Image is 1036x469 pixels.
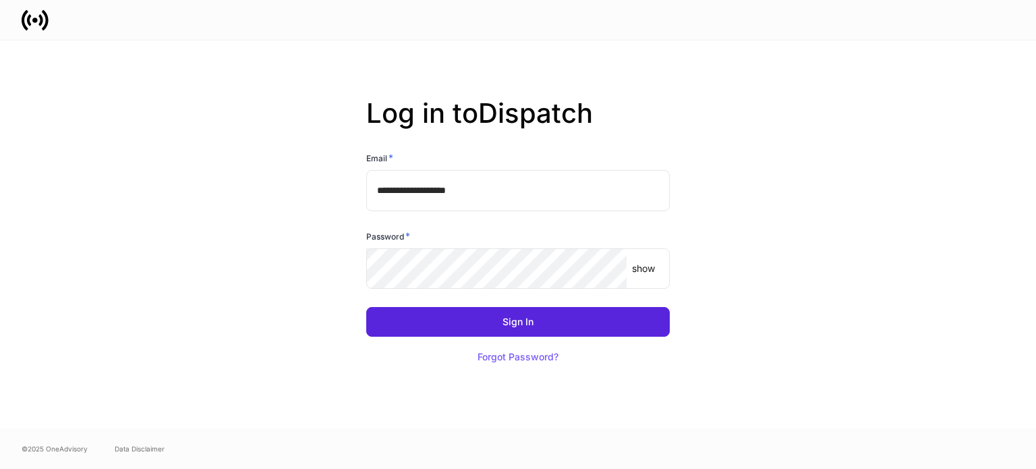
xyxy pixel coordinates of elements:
[22,443,88,454] span: © 2025 OneAdvisory
[115,443,165,454] a: Data Disclaimer
[366,307,670,337] button: Sign In
[366,229,410,243] h6: Password
[632,262,655,275] p: show
[366,151,393,165] h6: Email
[502,317,534,327] div: Sign In
[366,97,670,151] h2: Log in to Dispatch
[461,342,575,372] button: Forgot Password?
[478,352,558,362] div: Forgot Password?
